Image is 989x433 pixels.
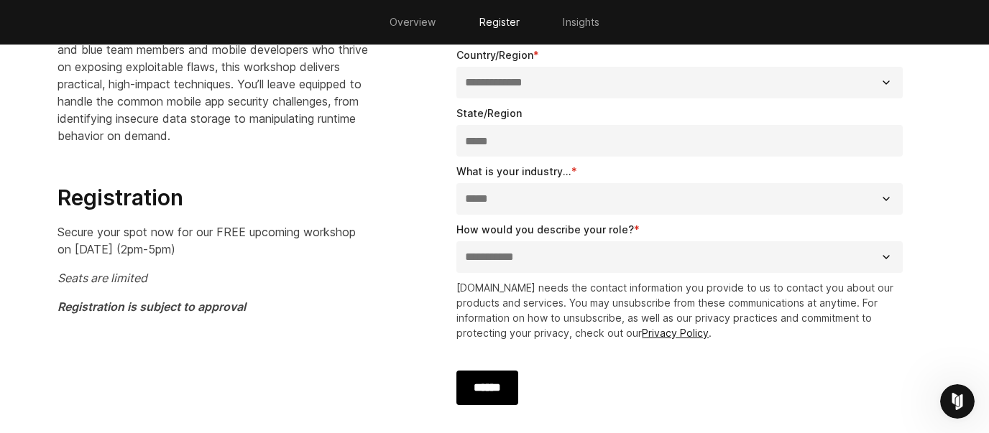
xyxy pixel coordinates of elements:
[456,165,571,177] span: What is your industry...
[456,280,908,340] p: [DOMAIN_NAME] needs the contact information you provide to us to contact you about our products a...
[642,327,709,339] a: Privacy Policy
[940,384,975,419] iframe: Intercom live chat
[456,107,522,119] span: State/Region
[57,271,147,285] em: Seats are limited
[57,24,370,144] p: Designed for penetration testers, security researchers, red and blue team members and mobile deve...
[57,185,370,212] h3: Registration
[456,49,533,61] span: Country/Region
[456,223,634,236] span: How would you describe your role?
[57,223,370,258] p: Secure your spot now for our FREE upcoming workshop on [DATE] (2pm-5pm)
[57,299,246,314] em: Registration is subject to approval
